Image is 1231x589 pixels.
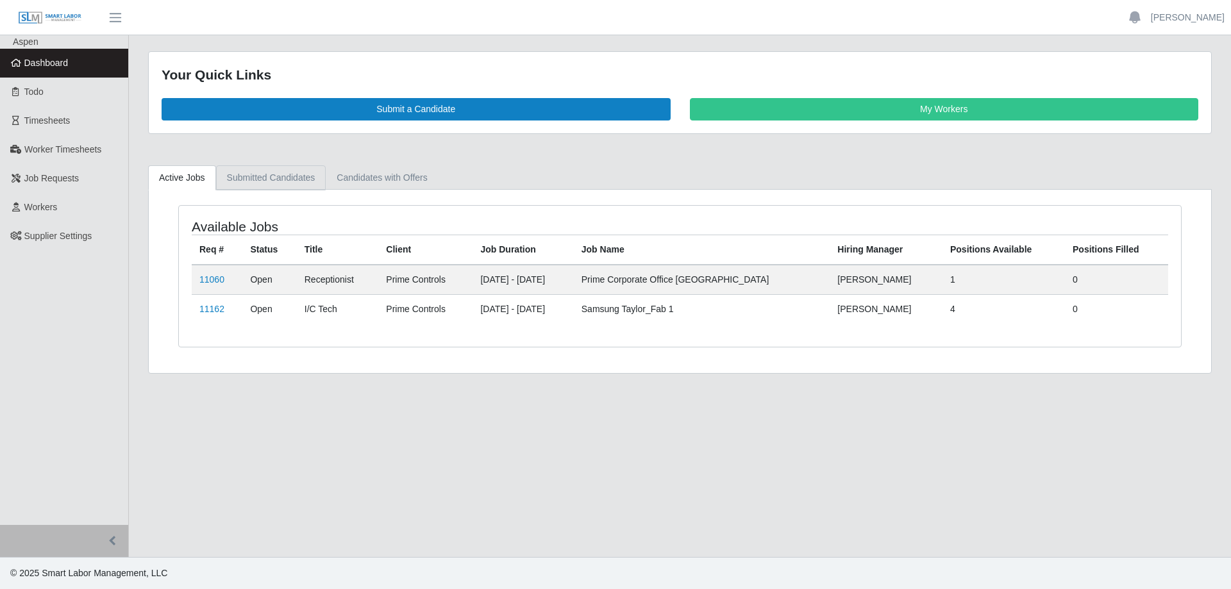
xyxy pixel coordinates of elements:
[1065,265,1168,295] td: 0
[574,294,830,324] td: Samsung Taylor_Fab 1
[148,165,216,190] a: Active Jobs
[297,265,379,295] td: Receptionist
[13,37,38,47] span: Aspen
[10,568,167,578] span: © 2025 Smart Labor Management, LLC
[297,235,379,265] th: Title
[192,235,242,265] th: Req #
[690,98,1199,120] a: My Workers
[473,294,573,324] td: [DATE] - [DATE]
[162,98,671,120] a: Submit a Candidate
[830,265,942,295] td: [PERSON_NAME]
[942,235,1065,265] th: Positions Available
[473,235,573,265] th: Job Duration
[24,87,44,97] span: Todo
[242,235,296,265] th: Status
[24,144,101,154] span: Worker Timesheets
[942,294,1065,324] td: 4
[574,235,830,265] th: Job Name
[830,235,942,265] th: Hiring Manager
[378,265,473,295] td: Prime Controls
[378,235,473,265] th: Client
[378,294,473,324] td: Prime Controls
[242,294,296,324] td: Open
[1065,294,1168,324] td: 0
[1065,235,1168,265] th: Positions Filled
[24,202,58,212] span: Workers
[24,115,71,126] span: Timesheets
[473,265,573,295] td: [DATE] - [DATE]
[199,274,224,285] a: 11060
[216,165,326,190] a: Submitted Candidates
[297,294,379,324] td: I/C Tech
[199,304,224,314] a: 11162
[830,294,942,324] td: [PERSON_NAME]
[24,231,92,241] span: Supplier Settings
[192,219,587,235] h4: Available Jobs
[326,165,438,190] a: Candidates with Offers
[24,173,80,183] span: Job Requests
[242,265,296,295] td: Open
[162,65,1198,85] div: Your Quick Links
[1151,11,1225,24] a: [PERSON_NAME]
[942,265,1065,295] td: 1
[574,265,830,295] td: Prime Corporate Office [GEOGRAPHIC_DATA]
[18,11,82,25] img: SLM Logo
[24,58,69,68] span: Dashboard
